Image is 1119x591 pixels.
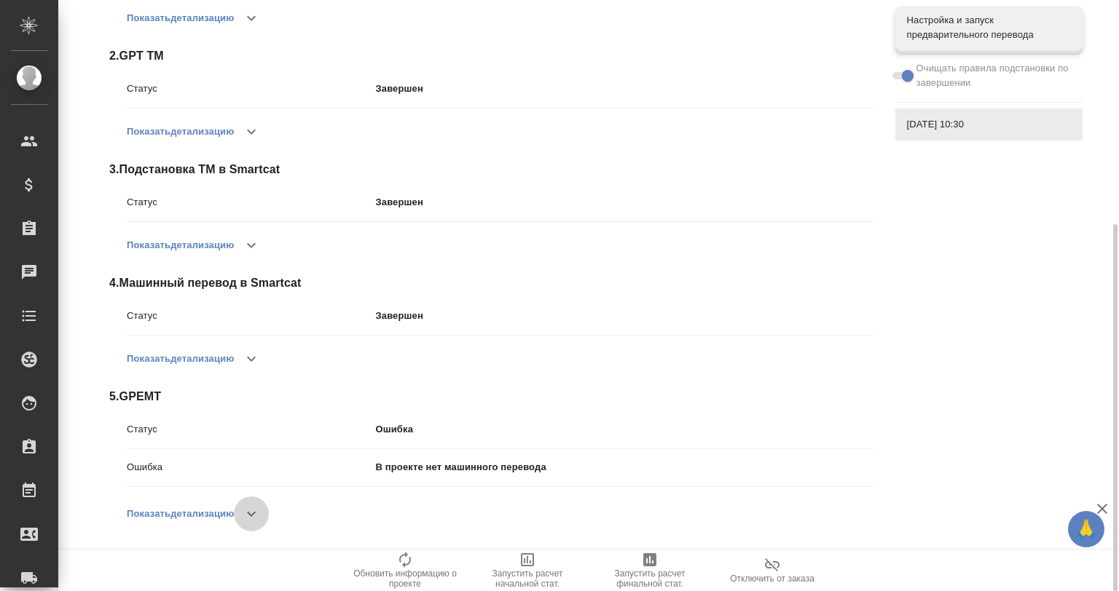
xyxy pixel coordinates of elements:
span: 🙏 [1074,514,1099,544]
div: Настройка и запуск предварительного перевода [895,6,1083,49]
button: Отключить от заказа [711,550,833,591]
span: Обновить информацию о проекте [353,568,458,589]
p: Ошибка [376,422,873,437]
div: [DATE] 10:30 [895,108,1083,140]
button: Показатьдетализацию [127,228,234,263]
button: Запустить расчет финальной стат. [589,550,711,591]
p: Завершен [376,82,873,96]
span: Очищать правила подстановки по завершении [916,61,1072,90]
p: Статус [127,422,376,437]
p: Ошибка [127,460,376,475]
button: Обновить информацию о проекте [344,550,466,591]
button: 🙏 [1068,511,1104,547]
span: Настройка и запуск предварительного перевода [907,13,1071,42]
p: Статус [127,195,376,210]
span: 3 . Подстановка ТМ в Smartcat [109,161,873,178]
p: В проекте нет машинного перевода [376,460,873,475]
p: Статус [127,82,376,96]
span: Запустить расчет финальной стат. [597,568,702,589]
p: Завершен [376,195,873,210]
button: Показатьдетализацию [127,1,234,36]
span: [DATE] 10:30 [907,117,1071,132]
button: Запустить расчет начальной стат. [466,550,589,591]
span: 2 . GPT TM [109,47,873,65]
span: Отключить от заказа [730,574,814,584]
p: Завершен [376,309,873,323]
button: Показатьдетализацию [127,341,234,376]
span: 4 . Машинный перевод в Smartcat [109,274,873,292]
p: Статус [127,309,376,323]
button: Показатьдетализацию [127,114,234,149]
span: 5 . GPEMT [109,388,873,405]
span: Запустить расчет начальной стат. [475,568,580,589]
button: Показатьдетализацию [127,496,234,531]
